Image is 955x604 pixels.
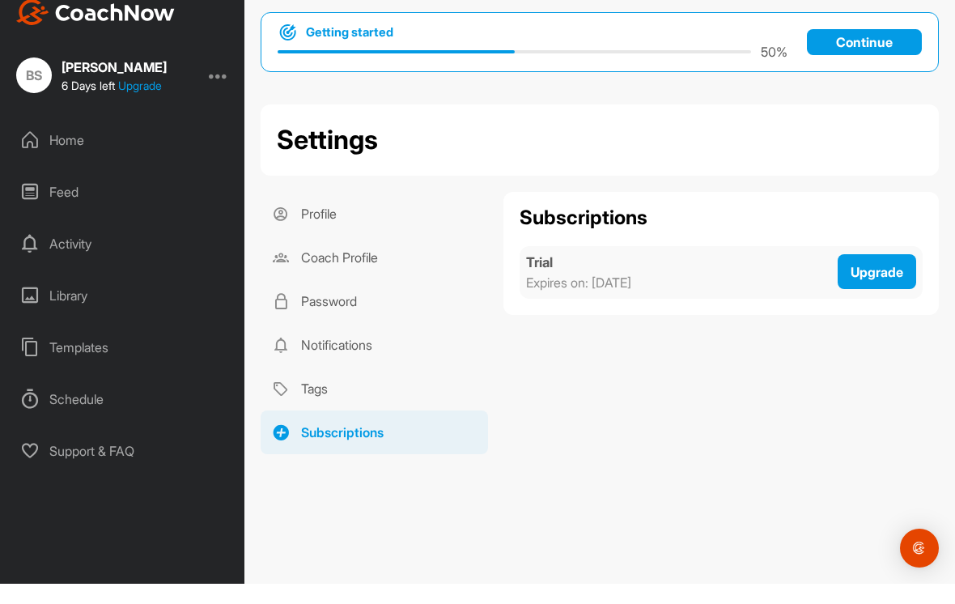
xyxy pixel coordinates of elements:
[9,296,237,336] div: Library
[16,78,52,113] div: BS
[9,451,237,491] div: Support & FAQ
[62,99,115,113] span: 6 Days left
[16,19,175,45] img: CoachNow
[118,99,162,113] a: Upgrade
[261,256,488,300] a: Coach Profile
[526,293,631,313] p: Expires on : [DATE]
[9,347,237,388] div: Templates
[9,399,237,440] div: Schedule
[9,244,237,284] div: Activity
[261,387,488,431] a: Tags
[261,212,488,256] a: Profile
[9,140,237,181] div: Home
[261,343,488,387] a: Notifications
[851,284,903,300] span: Upgrade
[261,300,488,343] a: Password
[278,43,298,62] img: bullseye
[9,192,237,232] div: Feed
[306,44,393,62] h1: Getting started
[520,228,923,248] h1: Subscriptions
[838,274,916,309] button: Upgrade
[807,49,922,75] a: Continue
[526,273,631,293] h4: Trial
[900,549,939,588] div: Open Intercom Messenger
[277,141,378,180] h2: Settings
[62,81,167,94] div: [PERSON_NAME]
[761,62,787,82] p: 50 %
[261,431,488,474] a: Subscriptions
